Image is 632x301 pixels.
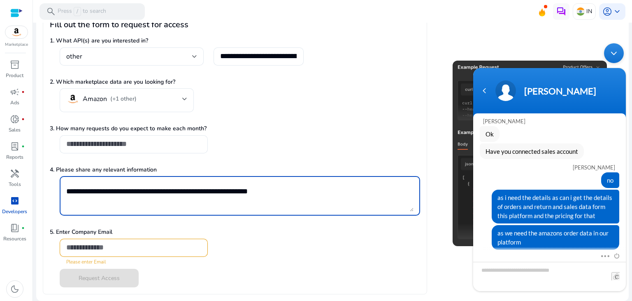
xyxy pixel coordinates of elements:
img: amazon.svg [5,26,28,38]
span: fiber_manual_record [21,226,25,230]
p: Tools [9,181,21,188]
p: 4. Please share any relevant information [50,165,420,174]
p: 3. How many requests do you expect to make each month? [50,124,420,133]
span: search [46,7,56,16]
p: Reports [6,153,23,161]
p: 2. Which marketplace data are you looking for? [50,78,420,86]
span: handyman [10,169,20,179]
span: fiber_manual_record [21,118,25,121]
p: Sales [9,126,21,134]
h4: other [66,52,82,61]
h3: Fill out the form to request for access [50,20,420,30]
p: IN [586,4,592,19]
span: keyboard_arrow_down [612,7,622,16]
span: (+1 other) [110,95,137,103]
p: Marketplace [5,42,28,48]
p: Press to search [58,7,106,16]
img: amazon.svg [66,92,79,106]
mat-error: Please enter Email [66,257,201,266]
span: fiber_manual_record [21,145,25,148]
p: Product [6,72,23,79]
span: donut_small [10,114,20,124]
img: in.svg [576,7,585,16]
p: 1. What API(s) are you interested in? [50,36,420,45]
p: Developers [2,208,27,215]
iframe: SalesIQ Chatwindow [469,39,630,295]
span: code_blocks [10,196,20,206]
p: Resources [3,235,26,242]
span: lab_profile [10,141,20,151]
span: account_circle [602,7,612,16]
span: book_4 [10,223,20,233]
p: Ads [10,99,19,106]
span: / [74,7,81,16]
span: fiber_manual_record [21,90,25,94]
span: campaign [10,87,20,97]
p: 5. Enter Company Email [50,228,420,236]
span: inventory_2 [10,60,20,70]
span: dark_mode [10,284,20,294]
h4: Amazon [83,95,107,103]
